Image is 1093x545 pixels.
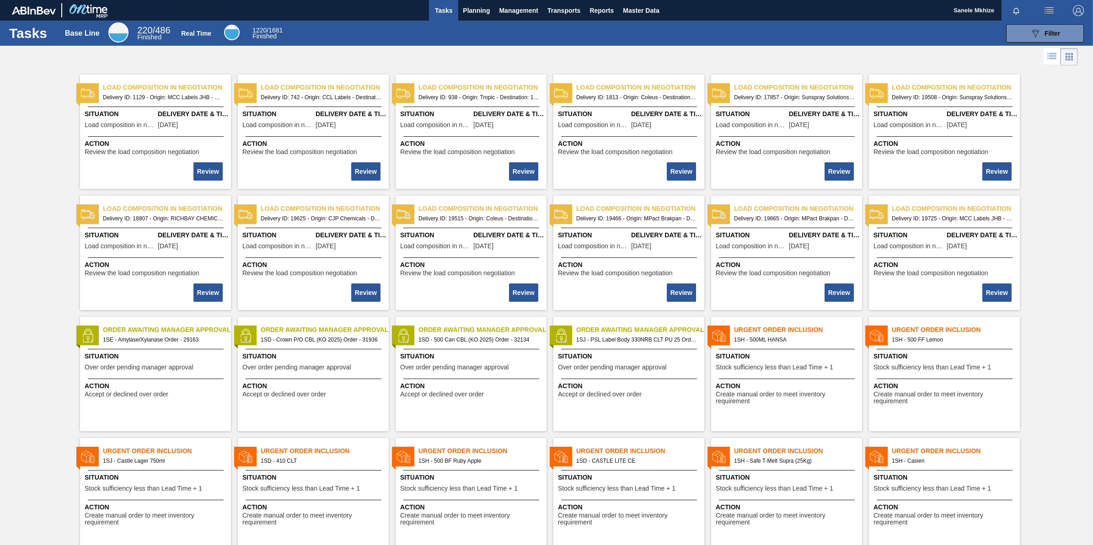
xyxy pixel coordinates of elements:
span: Delivery Date & Time [947,230,1018,240]
span: 1SD - 500 Can CBL (KO 2025) Order - 32134 [418,335,539,345]
span: Situation [873,473,1018,482]
span: Master Data [623,5,659,16]
span: Create manual order to meet inventory requirement [716,391,860,405]
span: Situation [558,230,629,240]
span: Load composition in negotiation [576,204,704,214]
span: Delivery ID: 17857 - Origin: Sunspray Solutions - Destination: 1SB [734,92,855,102]
span: Action [85,260,229,270]
span: Accept or declined over order [85,391,168,398]
button: Review [667,162,696,181]
img: status [712,208,726,221]
span: 10/04/2025, [473,243,493,250]
span: 1SH - 500ML HANSA [734,335,855,345]
span: Create manual order to meet inventory requirement [873,391,1018,405]
span: Load composition in negotiation [103,204,231,214]
span: Delivery Date & Time [158,109,229,119]
span: Create manual order to meet inventory requirement [716,512,860,526]
img: status [239,86,252,100]
span: Review the load composition negotiation [85,270,199,277]
span: Stock sufficiency less than Lead Time + 1 [873,485,991,492]
img: status [81,208,95,221]
span: Action [242,381,386,391]
span: Transports [547,5,580,16]
span: Create manual order to meet inventory requirement [242,512,386,526]
span: Action [873,381,1018,391]
span: Accept or declined over order [242,391,326,398]
span: Situation [85,352,229,361]
div: Complete task: 2287216 [825,283,855,303]
div: Complete task: 2286576 [194,283,224,303]
span: 10/15/2025, [947,243,967,250]
span: Situation [558,109,629,119]
span: Load composition in negotiation [103,83,231,92]
span: Delivery Date & Time [631,230,702,240]
span: Accept or declined over order [558,391,642,398]
span: Review the load composition negotiation [85,149,199,155]
span: Load composition in negotiation [558,243,629,250]
span: Situation [400,473,544,482]
span: Urgent Order Inclusion [261,446,389,456]
div: Base Line [137,27,170,40]
span: Action [400,381,544,391]
img: status [870,450,884,464]
span: Review the load composition negotiation [716,270,830,277]
h1: Tasks [9,28,53,38]
img: status [239,329,252,342]
span: Load composition in negotiation [716,122,787,128]
span: Urgent Order Inclusion [418,446,546,456]
span: Stock sufficiency less than Lead Time + 1 [716,485,833,492]
img: status [712,329,726,342]
button: Review [825,283,854,302]
span: Review the load composition negotiation [558,149,673,155]
img: status [554,86,568,100]
span: Load composition in negotiation [873,122,944,128]
span: Tasks [434,5,454,16]
button: Review [351,162,380,181]
span: 1SH - Casien [892,456,1013,466]
span: Action [400,502,544,512]
span: Situation [400,230,471,240]
span: Load composition in negotiation [734,83,862,92]
span: Action [85,381,229,391]
div: Complete task: 2286571 [352,161,381,182]
span: Action [558,502,702,512]
span: / 1681 [252,27,283,34]
span: Action [558,139,702,149]
span: Delivery Date & Time [789,230,860,240]
span: Delivery Date & Time [158,230,229,240]
span: Load composition in negotiation [558,122,629,128]
span: Delivery ID: 19625 - Origin: CJP Chemicals - Destination: 1SB [261,214,381,224]
span: Delivery ID: 1129 - Origin: MCC Labels JHB - Destination: 1SD [103,92,224,102]
span: Load composition in negotiation [418,204,546,214]
span: 1SD - Crown P/O CBL (KO 2025) Order - 31936 [261,335,381,345]
span: Situation [716,352,860,361]
span: Load composition in negotiation [242,122,313,128]
span: Finished [252,32,277,40]
span: Load composition in negotiation [261,83,389,92]
span: 09/08/2025, [158,243,178,250]
button: Notifications [1002,4,1031,17]
span: 1SJ - Castle Lager 750ml [103,456,224,466]
span: Situation [400,109,471,119]
span: Action [400,260,544,270]
span: Delivery ID: 742 - Origin: CCL Labels - Destination: 1SD [261,92,381,102]
span: 01/27/2023, [316,122,336,128]
div: Real Time [224,25,240,40]
span: 03/13/2023, [473,122,493,128]
div: Complete task: 2286578 [352,283,381,303]
span: Order Awaiting Manager Approval [418,325,546,335]
span: Load composition in negotiation [734,204,862,214]
img: status [396,208,410,221]
span: Situation [400,352,544,361]
span: Stock sufficiency less than Lead Time + 1 [558,485,675,492]
span: 1SD - 410 CLT [261,456,381,466]
button: Review [982,162,1012,181]
img: status [81,450,95,464]
div: List Vision [1044,48,1061,65]
span: / 486 [137,25,170,35]
span: Load composition in negotiation [242,243,313,250]
span: Load composition in negotiation [418,83,546,92]
img: status [554,450,568,464]
span: Situation [85,109,155,119]
span: 1220 [252,27,267,34]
